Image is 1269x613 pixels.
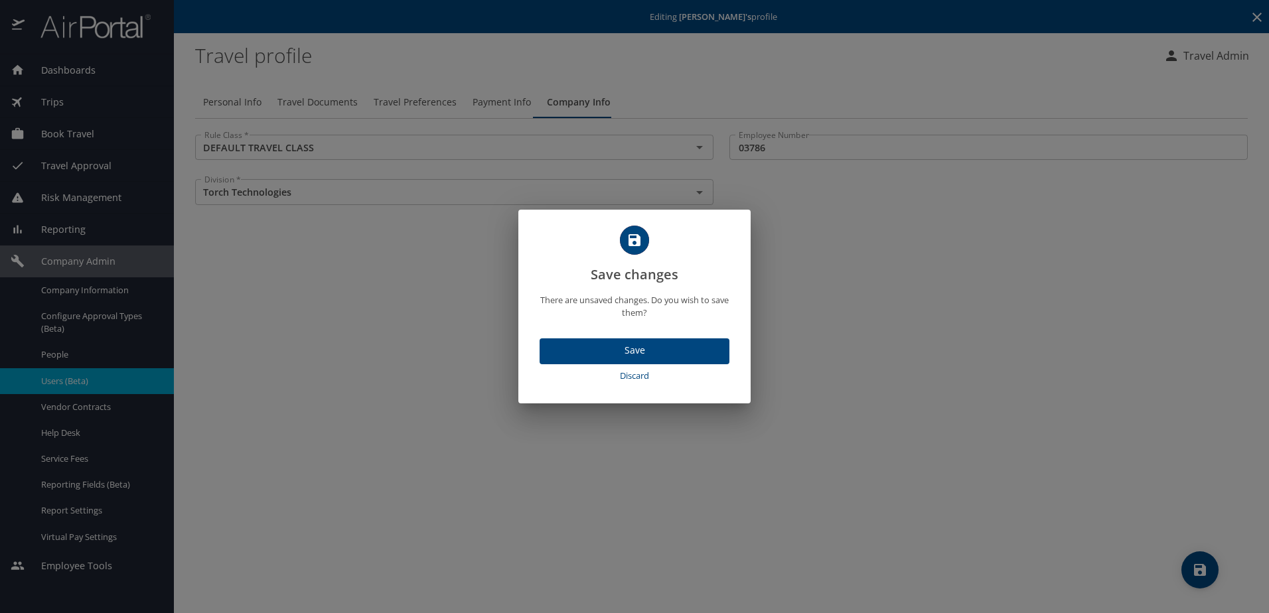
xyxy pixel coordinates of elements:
span: Save [550,342,719,359]
h2: Save changes [534,226,735,285]
button: Save [540,338,729,364]
button: Discard [540,364,729,387]
p: There are unsaved changes. Do you wish to save them? [534,294,735,319]
span: Discard [545,368,724,383]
